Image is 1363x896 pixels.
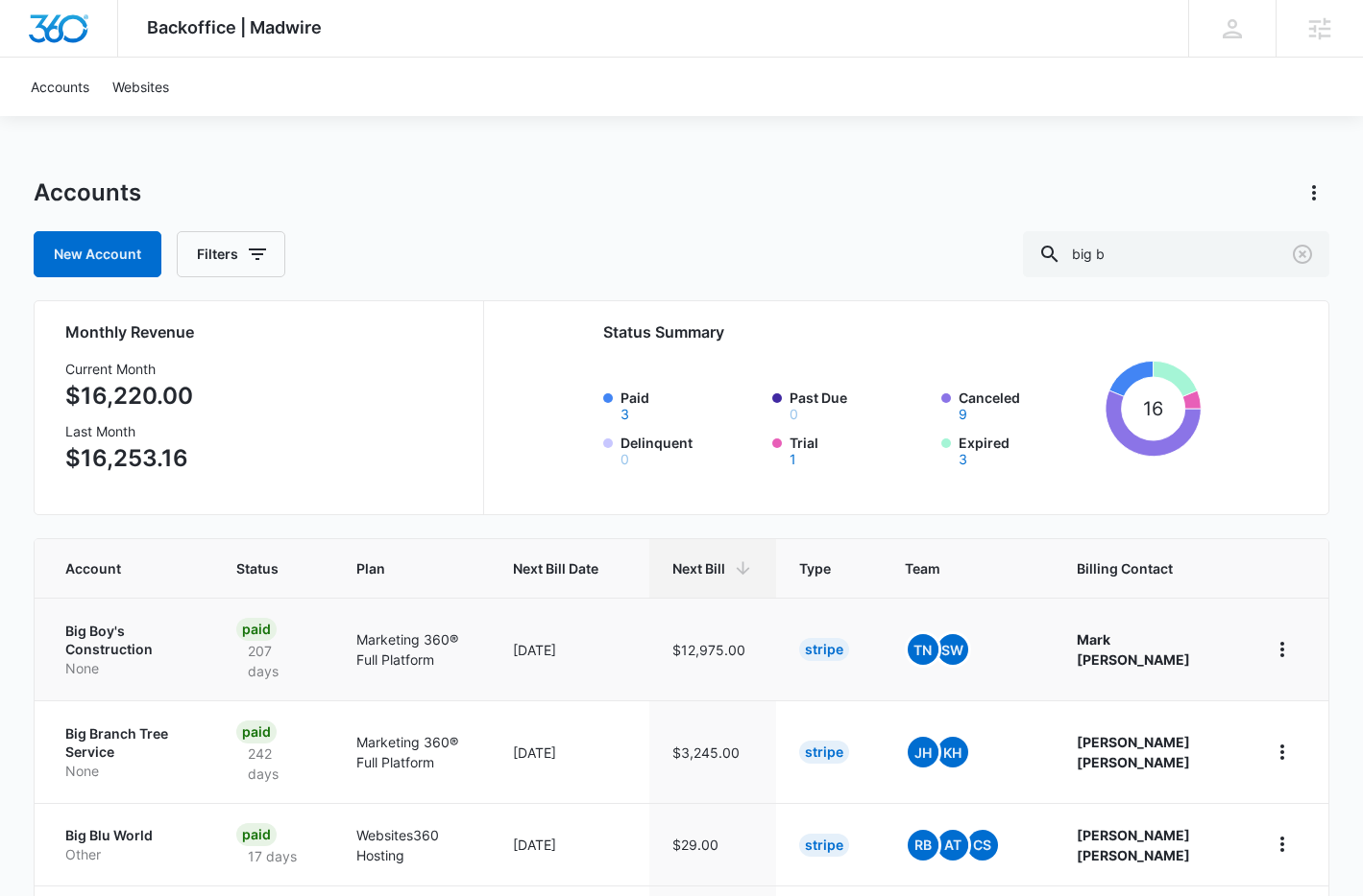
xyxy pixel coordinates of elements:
p: $16,220.00 [65,379,193,413]
button: Actions [1299,177,1329,208]
td: [DATE] [490,598,649,700]
span: Type [799,558,831,578]
label: Canceled [959,388,1099,421]
label: Expired [959,433,1099,466]
td: $3,245.00 [649,700,776,803]
span: RB [908,830,938,861]
span: Status [236,558,282,578]
button: Paid [621,408,629,421]
td: $29.00 [649,803,776,885]
a: Accounts [19,58,101,116]
h1: Accounts [34,178,141,207]
div: Paid [236,618,277,641]
div: Stripe [799,834,849,857]
td: $12,975.00 [649,598,776,700]
h2: Monthly Revenue [65,320,460,343]
span: Team [905,558,1003,578]
span: Account [65,558,161,578]
label: Trial [790,433,930,466]
p: 207 days [236,641,310,681]
span: AT [937,830,968,861]
tspan: 16 [1143,397,1163,420]
p: Big Boy's Construction [65,622,189,659]
button: Trial [790,453,796,466]
div: Paid [236,823,277,846]
span: Next Bill Date [513,558,598,578]
span: Backoffice | Madwire [147,17,322,37]
a: Big Boy's ConstructionNone [65,622,189,678]
button: home [1267,634,1298,665]
div: Stripe [799,638,849,661]
p: None [65,659,189,678]
td: [DATE] [490,803,649,885]
a: New Account [34,231,161,277]
p: Websites360 Hosting [356,825,467,865]
button: home [1267,829,1298,860]
a: Big Branch Tree ServiceNone [65,724,189,781]
a: Big Blu WorldOther [65,826,189,863]
button: Clear [1287,239,1318,270]
p: Marketing 360® Full Platform [356,732,467,772]
label: Delinquent [621,433,761,466]
div: Paid [236,720,277,743]
span: CS [967,830,998,861]
button: Expired [959,453,967,466]
span: Next Bill [672,558,725,578]
button: home [1267,737,1298,767]
p: None [65,762,189,781]
div: Stripe [799,741,849,764]
p: Other [65,845,189,864]
button: Filters [177,231,285,277]
a: Websites [101,58,181,116]
p: $16,253.16 [65,441,193,476]
strong: [PERSON_NAME] [PERSON_NAME] [1077,827,1190,863]
span: JH [908,737,938,767]
span: Billing Contact [1077,558,1221,578]
input: Search [1023,231,1329,277]
strong: Mark [PERSON_NAME] [1077,631,1190,668]
td: [DATE] [490,700,649,803]
label: Paid [621,388,761,421]
h3: Last Month [65,421,193,441]
p: 17 days [236,846,308,866]
p: Marketing 360® Full Platform [356,629,467,670]
p: Big Blu World [65,826,189,845]
p: Big Branch Tree Service [65,724,189,762]
span: SW [937,634,968,665]
h2: Status Summary [603,320,1201,343]
label: Past Due [790,388,930,421]
p: 242 days [236,743,310,784]
strong: [PERSON_NAME] [PERSON_NAME] [1077,734,1190,770]
span: KH [937,737,968,767]
span: TN [908,634,938,665]
h3: Current Month [65,359,193,379]
button: Canceled [959,408,967,421]
span: Plan [356,558,467,578]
